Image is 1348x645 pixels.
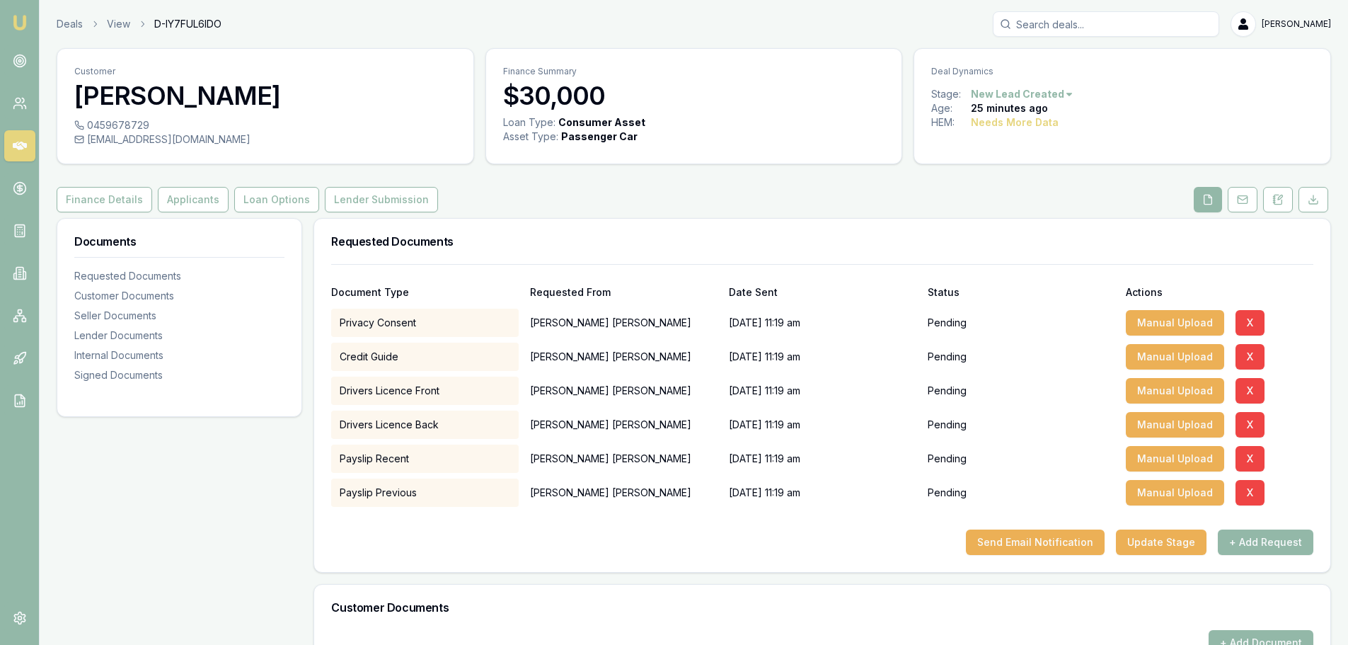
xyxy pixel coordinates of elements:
[503,130,558,144] div: Asset Type :
[530,377,718,405] p: [PERSON_NAME] [PERSON_NAME]
[729,445,916,473] div: [DATE] 11:19 am
[74,236,284,247] h3: Documents
[158,187,229,212] button: Applicants
[331,602,1313,613] h3: Customer Documents
[971,101,1048,115] div: 25 minutes ago
[1126,412,1224,438] button: Manual Upload
[1218,530,1313,555] button: + Add Request
[928,350,967,364] p: Pending
[11,14,28,31] img: emu-icon-u.png
[1126,378,1224,404] button: Manual Upload
[928,287,1115,297] div: Status
[74,348,284,363] div: Internal Documents
[74,132,456,147] div: [EMAIL_ADDRESS][DOMAIN_NAME]
[503,66,885,77] p: Finance Summary
[729,411,916,439] div: [DATE] 11:19 am
[931,101,971,115] div: Age:
[331,377,519,405] div: Drivers Licence Front
[971,87,1074,101] button: New Lead Created
[931,87,971,101] div: Stage:
[57,187,152,212] button: Finance Details
[931,115,971,130] div: HEM:
[1262,18,1331,30] span: [PERSON_NAME]
[322,187,441,212] a: Lender Submission
[1126,446,1224,472] button: Manual Upload
[331,479,519,507] div: Payslip Previous
[154,17,221,31] span: D-IY7FUL6IDO
[1235,446,1265,472] button: X
[503,81,885,110] h3: $30,000
[530,343,718,371] p: [PERSON_NAME] [PERSON_NAME]
[503,115,555,130] div: Loan Type:
[74,118,456,132] div: 0459678729
[530,309,718,337] p: [PERSON_NAME] [PERSON_NAME]
[530,445,718,473] p: [PERSON_NAME] [PERSON_NAME]
[1116,530,1206,555] button: Update Stage
[558,115,645,130] div: Consumer Asset
[331,343,519,371] div: Credit Guide
[231,187,322,212] a: Loan Options
[928,452,967,466] p: Pending
[931,66,1313,77] p: Deal Dynamics
[993,11,1219,37] input: Search deals
[928,486,967,500] p: Pending
[928,384,967,398] p: Pending
[1235,480,1265,506] button: X
[325,187,438,212] button: Lender Submission
[331,287,519,297] div: Document Type
[57,17,221,31] nav: breadcrumb
[1235,378,1265,404] button: X
[928,316,967,330] p: Pending
[1235,310,1265,336] button: X
[530,287,718,297] div: Requested From
[331,236,1313,247] h3: Requested Documents
[331,309,519,337] div: Privacy Consent
[928,418,967,432] p: Pending
[155,187,231,212] a: Applicants
[57,187,155,212] a: Finance Details
[74,309,284,323] div: Seller Documents
[1126,480,1224,506] button: Manual Upload
[1235,344,1265,370] button: X
[971,115,1059,130] div: Needs More Data
[561,130,638,144] div: Passenger Car
[729,309,916,337] div: [DATE] 11:19 am
[74,269,284,283] div: Requested Documents
[107,17,130,31] a: View
[729,479,916,507] div: [DATE] 11:19 am
[74,81,456,110] h3: [PERSON_NAME]
[57,17,83,31] a: Deals
[530,411,718,439] p: [PERSON_NAME] [PERSON_NAME]
[1126,287,1313,297] div: Actions
[729,343,916,371] div: [DATE] 11:19 am
[530,479,718,507] p: [PERSON_NAME] [PERSON_NAME]
[966,530,1105,555] button: Send Email Notification
[729,377,916,405] div: [DATE] 11:19 am
[331,411,519,439] div: Drivers Licence Back
[729,287,916,297] div: Date Sent
[331,445,519,473] div: Payslip Recent
[74,329,284,343] div: Lender Documents
[74,66,456,77] p: Customer
[234,187,319,212] button: Loan Options
[1126,310,1224,336] button: Manual Upload
[74,289,284,303] div: Customer Documents
[1235,412,1265,438] button: X
[1126,344,1224,370] button: Manual Upload
[74,368,284,382] div: Signed Documents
